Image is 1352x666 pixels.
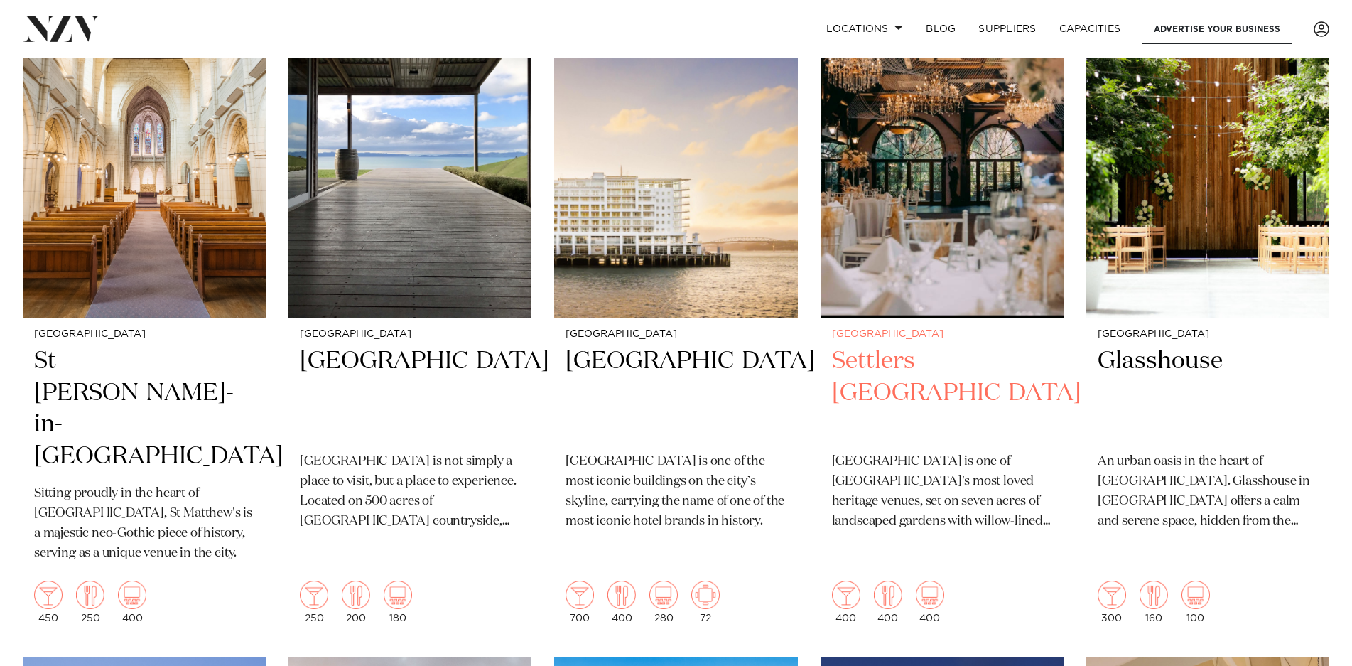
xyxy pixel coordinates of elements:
img: cocktail.png [832,581,860,609]
img: nzv-logo.png [23,16,100,41]
div: 250 [76,581,104,623]
img: dining.png [76,581,104,609]
img: cocktail.png [566,581,594,609]
div: 700 [566,581,594,623]
small: [GEOGRAPHIC_DATA] [832,329,1052,340]
p: [GEOGRAPHIC_DATA] is not simply a place to visit, but a place to experience. Located on 500 acres... [300,452,520,532]
h2: [GEOGRAPHIC_DATA] [300,345,520,441]
div: 280 [649,581,678,623]
h2: Settlers [GEOGRAPHIC_DATA] [832,345,1052,441]
img: cocktail.png [1098,581,1126,609]
small: [GEOGRAPHIC_DATA] [566,329,786,340]
div: 250 [300,581,328,623]
small: [GEOGRAPHIC_DATA] [1098,329,1318,340]
div: 400 [874,581,902,623]
a: Advertise your business [1142,14,1292,44]
img: theatre.png [384,581,412,609]
h2: [GEOGRAPHIC_DATA] [566,345,786,441]
a: SUPPLIERS [967,14,1047,44]
div: 400 [607,581,636,623]
h2: St [PERSON_NAME]-in-[GEOGRAPHIC_DATA] [34,345,254,473]
img: theatre.png [649,581,678,609]
p: An urban oasis in the heart of [GEOGRAPHIC_DATA]. Glasshouse in [GEOGRAPHIC_DATA] offers a calm a... [1098,452,1318,532]
img: dining.png [874,581,902,609]
img: dining.png [607,581,636,609]
div: 100 [1181,581,1210,623]
div: 400 [118,581,146,623]
p: [GEOGRAPHIC_DATA] is one of [GEOGRAPHIC_DATA]'s most loved heritage venues, set on seven acres of... [832,452,1052,532]
div: 300 [1098,581,1126,623]
a: Locations [815,14,914,44]
img: theatre.png [916,581,944,609]
p: Sitting proudly in the heart of [GEOGRAPHIC_DATA], St Matthew's is a majestic neo-Gothic piece of... [34,484,254,564]
div: 400 [916,581,944,623]
div: 72 [691,581,720,623]
img: dining.png [342,581,370,609]
h2: Glasshouse [1098,345,1318,441]
small: [GEOGRAPHIC_DATA] [300,329,520,340]
img: cocktail.png [34,581,63,609]
div: 450 [34,581,63,623]
small: [GEOGRAPHIC_DATA] [34,329,254,340]
p: [GEOGRAPHIC_DATA] is one of the most iconic buildings on the city’s skyline, carrying the name of... [566,452,786,532]
img: theatre.png [118,581,146,609]
img: dining.png [1140,581,1168,609]
div: 200 [342,581,370,623]
div: 180 [384,581,412,623]
img: cocktail.png [300,581,328,609]
img: theatre.png [1181,581,1210,609]
img: meeting.png [691,581,720,609]
div: 160 [1140,581,1168,623]
div: 400 [832,581,860,623]
a: Capacities [1048,14,1132,44]
a: BLOG [914,14,967,44]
